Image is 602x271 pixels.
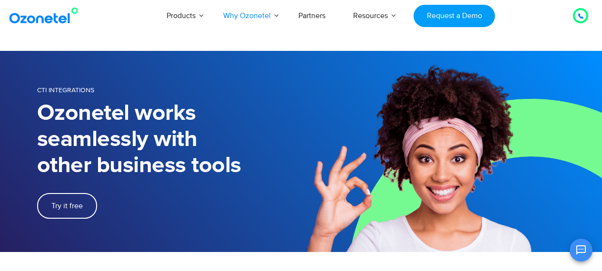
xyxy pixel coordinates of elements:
h1: Ozonetel works seamlessly with other business tools [37,100,301,179]
span: CTI Integrations [37,86,94,94]
a: Request a Demo [414,5,495,27]
span: Try it free [51,202,83,210]
button: Open chat [570,239,592,261]
a: Try it free [37,193,97,219]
